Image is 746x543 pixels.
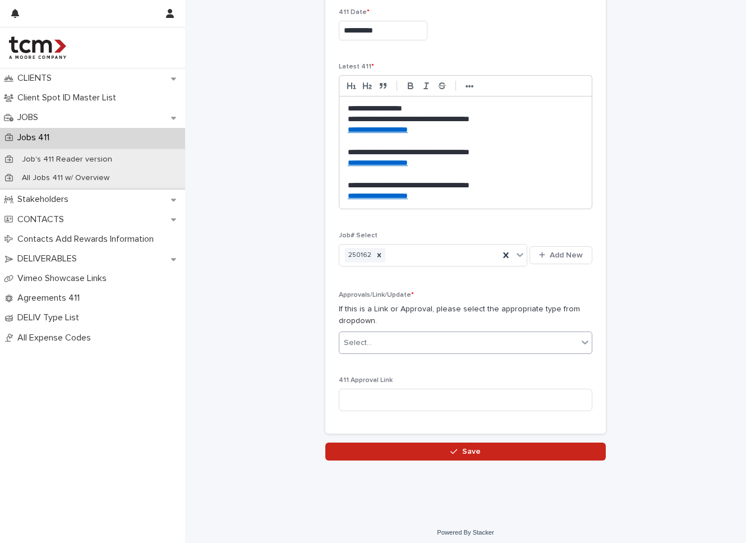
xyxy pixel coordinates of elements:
a: Powered By Stacker [437,529,494,536]
span: 411 Approval Link [339,377,393,384]
button: Save [325,443,606,461]
span: Save [462,448,481,455]
p: Stakeholders [13,194,77,205]
img: 4hMmSqQkux38exxPVZHQ [9,36,66,59]
p: Job's 411 Reader version [13,155,121,164]
p: CLIENTS [13,73,61,84]
span: Latest 411 [339,63,374,70]
p: Client Spot ID Master List [13,93,125,103]
p: JOBS [13,112,47,123]
p: DELIVERABLES [13,254,86,264]
div: 250162 [345,248,373,263]
p: All Expense Codes [13,333,100,343]
button: ••• [462,79,477,93]
p: Contacts Add Rewards Information [13,234,163,245]
span: 411 Date [339,9,370,16]
p: Jobs 411 [13,132,58,143]
p: Vimeo Showcase Links [13,273,116,284]
strong: ••• [466,82,474,91]
div: Select... [344,337,372,349]
p: DELIV Type List [13,312,88,323]
p: Agreements 411 [13,293,89,303]
button: Add New [529,246,592,264]
span: Job# Select [339,232,377,239]
p: CONTACTS [13,214,73,225]
p: All Jobs 411 w/ Overview [13,173,118,183]
p: If this is a Link or Approval, please select the appropriate type from dropdown. [339,303,592,327]
span: Add New [550,251,583,259]
span: Approvals/Link/Update [339,292,414,298]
